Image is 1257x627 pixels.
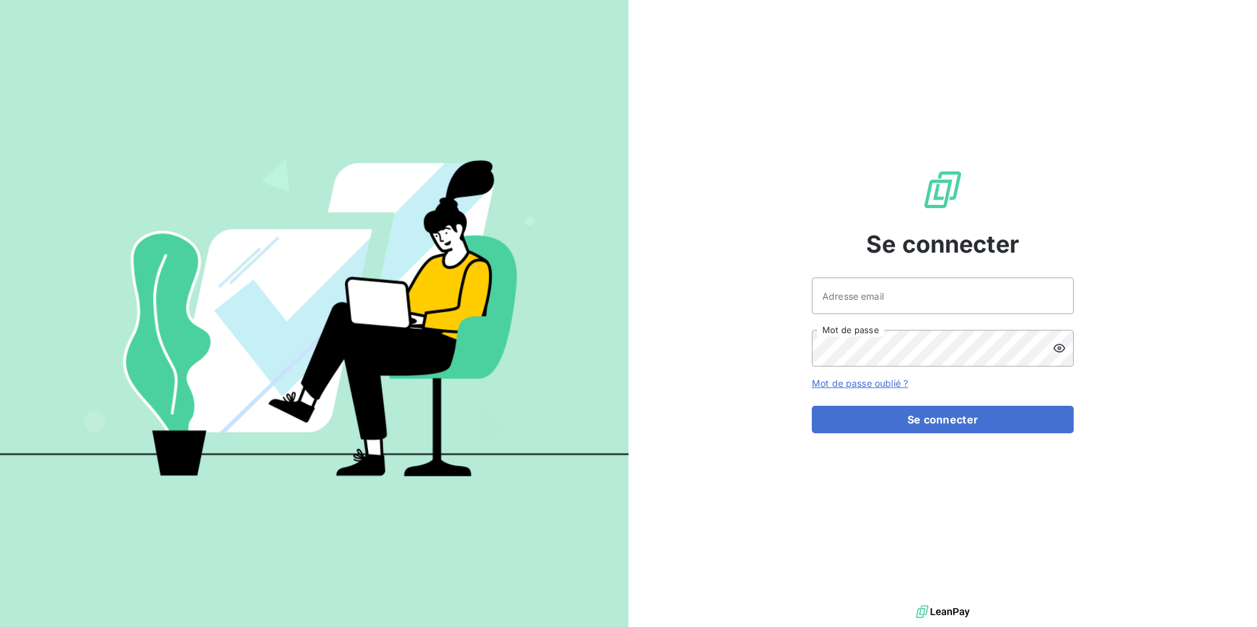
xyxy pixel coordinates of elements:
[812,406,1074,433] button: Se connecter
[916,602,970,622] img: logo
[812,378,908,389] a: Mot de passe oublié ?
[812,278,1074,314] input: placeholder
[866,226,1019,262] span: Se connecter
[922,169,964,211] img: Logo LeanPay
